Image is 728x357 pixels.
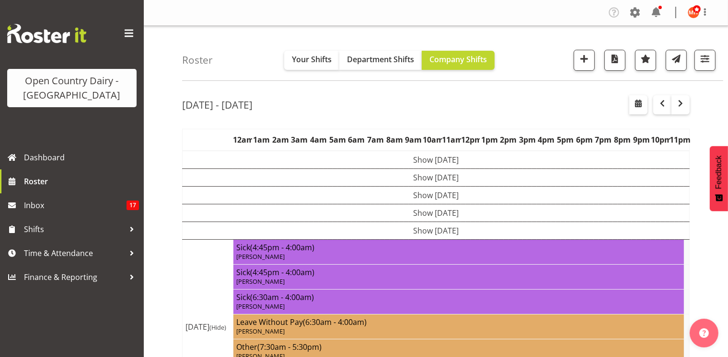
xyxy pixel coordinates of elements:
[604,50,625,71] button: Download a PDF of the roster according to the set date range.
[24,246,125,260] span: Time & Attendance
[252,129,271,151] th: 1am
[339,51,422,70] button: Department Shifts
[347,129,366,151] th: 6am
[257,342,322,352] span: (7:30am - 5:30pm)
[710,146,728,211] button: Feedback - Show survey
[183,151,690,169] td: Show [DATE]
[236,243,681,252] h4: Sick
[250,242,314,253] span: (4:45pm - 4:00am)
[574,50,595,71] button: Add a new shift
[629,95,647,114] button: Select a specific date within the roster.
[518,129,537,151] th: 3pm
[183,204,690,222] td: Show [DATE]
[7,24,86,43] img: Rosterit website logo
[328,129,347,151] th: 5am
[236,342,681,352] h4: Other
[24,174,139,189] span: Roster
[209,323,226,332] span: (Hide)
[284,51,339,70] button: Your Shifts
[461,129,480,151] th: 12pm
[347,54,414,65] span: Department Shifts
[233,129,252,151] th: 12am
[182,55,213,66] h4: Roster
[442,129,461,151] th: 11am
[182,99,253,111] h2: [DATE] - [DATE]
[236,327,285,335] span: [PERSON_NAME]
[537,129,556,151] th: 4pm
[715,156,723,189] span: Feedback
[666,50,687,71] button: Send a list of all shifts for the selected filtered period to all rostered employees.
[236,252,285,261] span: [PERSON_NAME]
[385,129,404,151] th: 8am
[236,317,681,327] h4: Leave Without Pay
[236,302,285,311] span: [PERSON_NAME]
[17,74,127,102] div: Open Country Dairy - [GEOGRAPHIC_DATA]
[236,268,681,277] h4: Sick
[422,51,495,70] button: Company Shifts
[292,54,332,65] span: Your Shifts
[635,50,656,71] button: Highlight an important date within the roster.
[670,129,690,151] th: 11pm
[613,129,632,151] th: 8pm
[632,129,651,151] th: 9pm
[556,129,575,151] th: 5pm
[699,328,709,338] img: help-xxl-2.png
[688,7,699,18] img: milkreception-horotiu8286.jpg
[309,129,328,151] th: 4am
[594,129,613,151] th: 7pm
[303,317,367,327] span: (6:30am - 4:00am)
[271,129,290,151] th: 2am
[423,129,442,151] th: 10am
[24,270,125,284] span: Finance & Reporting
[24,222,125,236] span: Shifts
[290,129,309,151] th: 3am
[250,267,314,278] span: (4:45pm - 4:00am)
[236,277,285,286] span: [PERSON_NAME]
[183,222,690,239] td: Show [DATE]
[499,129,518,151] th: 2pm
[183,168,690,186] td: Show [DATE]
[24,150,139,165] span: Dashboard
[694,50,716,71] button: Filter Shifts
[480,129,499,151] th: 1pm
[404,129,423,151] th: 9am
[651,129,670,151] th: 10pm
[250,292,314,302] span: (6:30am - 4:00am)
[429,54,487,65] span: Company Shifts
[236,292,681,302] h4: Sick
[183,186,690,204] td: Show [DATE]
[24,198,127,212] span: Inbox
[366,129,385,151] th: 7am
[575,129,594,151] th: 6pm
[127,201,139,210] span: 17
